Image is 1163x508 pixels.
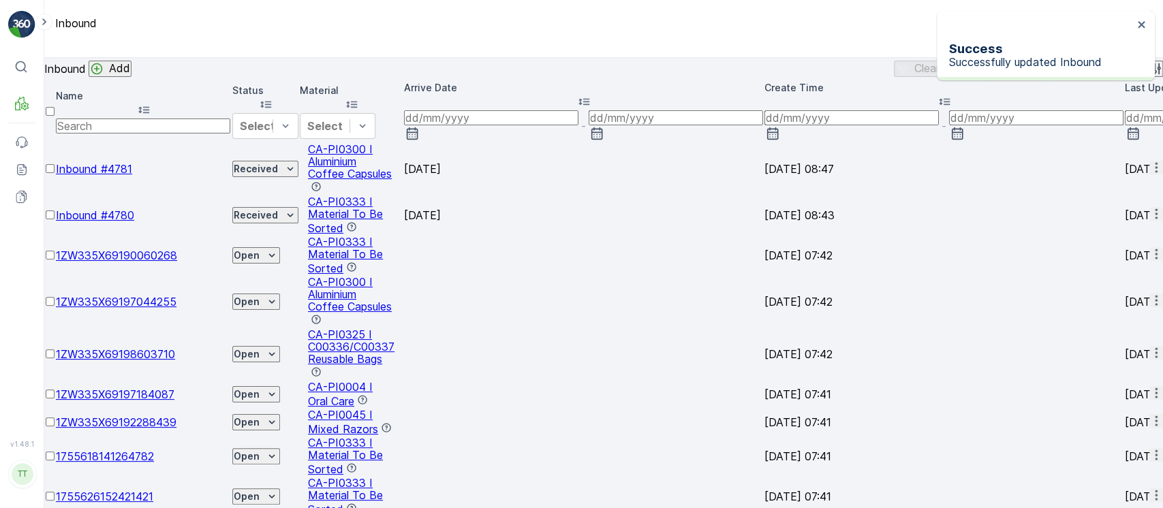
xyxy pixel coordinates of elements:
a: Inbound #4781 [56,162,132,176]
p: Create Time [764,81,1123,95]
p: Open [234,449,260,463]
a: CA-PI0300 I Aluminium Coffee Capsules [308,142,392,180]
p: Open [234,387,260,401]
input: dd/mm/yyyy [949,110,1123,125]
p: Open [234,490,260,503]
input: Search [56,118,230,133]
p: Successfully updated Inbound [949,56,1133,68]
div: TT [12,463,33,485]
button: Open [232,293,280,310]
p: - [942,118,946,134]
a: 1ZW335X69197044255 [56,295,176,308]
p: Material [300,84,403,97]
button: Received [232,207,298,223]
input: dd/mm/yyyy [404,110,578,125]
td: [DATE] 07:41 [764,436,1123,475]
button: Open [232,346,280,362]
a: 1ZW335X69192288439 [56,415,176,429]
p: Open [234,249,260,262]
button: Received [232,161,298,177]
a: CA-PI0333 I Material To Be Sorted [308,235,383,275]
p: Open [234,347,260,361]
button: Open [232,448,280,464]
p: Inbound [44,63,86,75]
a: 1ZW335X69198603710 [56,347,175,361]
p: Clear Filters [914,62,974,74]
button: Open [232,247,280,264]
a: CA-PI0325 I C00336/C00337 Reusable Bags [308,328,394,366]
td: [DATE] 07:42 [764,328,1123,379]
input: dd/mm/yyyy [764,110,939,125]
img: logo [8,11,35,38]
a: 1ZW335X69197184087 [56,387,174,401]
p: Inbound [55,17,97,29]
td: [DATE] 07:42 [764,236,1123,274]
p: - [581,118,586,134]
p: Arrive Date [404,81,763,95]
a: CA-PI0045 I Mixed Razors [308,408,378,436]
a: CA-PI0004 I Oral Care [308,380,373,408]
td: [DATE] 08:47 [764,143,1123,194]
button: Add [89,61,131,77]
span: v 1.48.1 [8,440,35,448]
td: [DATE] [404,195,763,234]
a: CA-PI0333 I Material To Be Sorted [308,436,383,476]
a: Inbound #4780 [56,208,134,222]
a: 1755618141264782 [56,449,154,463]
p: Status [232,84,298,97]
td: [DATE] 07:41 [764,409,1123,435]
td: [DATE] [404,143,763,194]
button: Clear Filters [894,61,975,77]
p: Open [234,295,260,308]
p: Add [109,62,130,74]
a: 1ZW335X69190060268 [56,249,177,262]
td: [DATE] 08:43 [764,195,1123,234]
td: [DATE] 07:41 [764,381,1123,407]
a: 1755626152421421 [56,490,153,503]
p: Received [234,162,278,176]
a: CA-PI0333 I Material To Be Sorted [308,195,383,235]
td: [DATE] 07:42 [764,276,1123,327]
button: Open [232,386,280,402]
p: Received [234,208,278,222]
button: close [1137,19,1147,32]
button: Open [232,414,280,430]
h3: Success [949,42,1133,56]
p: Open [234,415,260,429]
p: Name [56,89,231,103]
a: CA-PI0300 I Aluminium Coffee Capsules [308,275,392,313]
button: Open [232,488,280,505]
button: TT [8,451,35,497]
input: dd/mm/yyyy [589,110,763,125]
